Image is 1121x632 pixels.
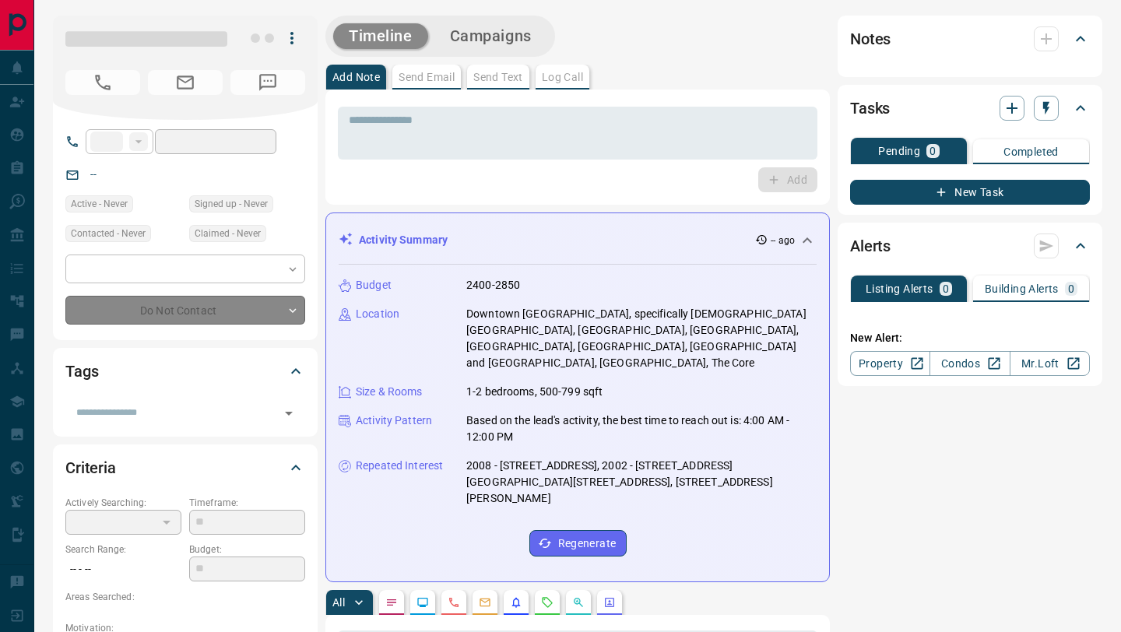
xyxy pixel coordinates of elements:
button: Regenerate [529,530,627,557]
h2: Criteria [65,455,116,480]
div: Do Not Contact [65,296,305,325]
p: -- ago [771,233,795,248]
div: Notes [850,20,1090,58]
p: Size & Rooms [356,384,423,400]
p: Add Note [332,72,380,83]
p: Actively Searching: [65,496,181,510]
svg: Emails [479,596,491,609]
p: Based on the lead's activity, the best time to reach out is: 4:00 AM - 12:00 PM [466,413,817,445]
h2: Alerts [850,233,891,258]
p: All [332,597,345,608]
a: Property [850,351,930,376]
p: Repeated Interest [356,458,443,474]
p: Pending [878,146,920,156]
svg: Notes [385,596,398,609]
p: Downtown [GEOGRAPHIC_DATA], specifically [DEMOGRAPHIC_DATA][GEOGRAPHIC_DATA], [GEOGRAPHIC_DATA], ... [466,306,817,371]
div: Tasks [850,90,1090,127]
a: -- [90,168,97,181]
h2: Notes [850,26,891,51]
button: Open [278,402,300,424]
p: Areas Searched: [65,590,305,604]
a: Condos [929,351,1010,376]
p: Timeframe: [189,496,305,510]
p: 0 [943,283,949,294]
span: Signed up - Never [195,196,268,212]
p: New Alert: [850,330,1090,346]
p: Budget: [189,542,305,557]
div: Tags [65,353,305,390]
svg: Lead Browsing Activity [416,596,429,609]
div: Activity Summary-- ago [339,226,817,255]
p: Location [356,306,399,322]
svg: Opportunities [572,596,585,609]
p: 1-2 bedrooms, 500-799 sqft [466,384,603,400]
p: 2008 - [STREET_ADDRESS], 2002 - [STREET_ADDRESS][GEOGRAPHIC_DATA][STREET_ADDRESS], [STREET_ADDRES... [466,458,817,507]
a: Mr.Loft [1010,351,1090,376]
p: 0 [1068,283,1074,294]
svg: Requests [541,596,553,609]
p: Completed [1003,146,1059,157]
span: Contacted - Never [71,226,146,241]
button: New Task [850,180,1090,205]
div: Alerts [850,227,1090,265]
span: Active - Never [71,196,128,212]
p: Listing Alerts [866,283,933,294]
svg: Calls [448,596,460,609]
button: Campaigns [434,23,547,49]
button: Timeline [333,23,428,49]
p: Building Alerts [985,283,1059,294]
p: Activity Summary [359,232,448,248]
span: Claimed - Never [195,226,261,241]
p: -- - -- [65,557,181,582]
p: Search Range: [65,542,181,557]
p: 2400-2850 [466,277,520,293]
svg: Listing Alerts [510,596,522,609]
span: No Email [148,70,223,95]
div: Criteria [65,449,305,486]
p: Budget [356,277,392,293]
p: 0 [929,146,936,156]
h2: Tags [65,359,98,384]
span: No Number [65,70,140,95]
p: Activity Pattern [356,413,432,429]
span: No Number [230,70,305,95]
h2: Tasks [850,96,890,121]
svg: Agent Actions [603,596,616,609]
